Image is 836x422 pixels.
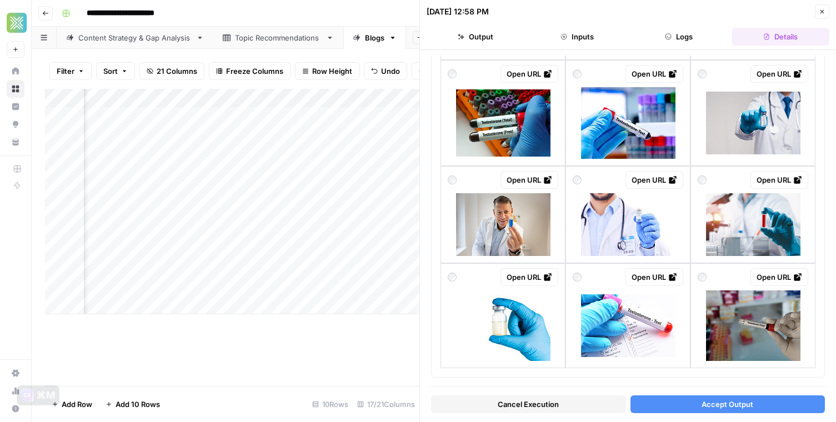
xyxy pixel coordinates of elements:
div: Topic Recommendations [235,32,322,43]
a: Browse [7,80,24,98]
span: Add 10 Rows [116,399,160,410]
div: Open URL [632,68,677,79]
img: blood-sampling-tube.jpg [581,87,675,159]
div: Open URL [757,68,802,79]
a: Content Strategy & Gap Analysis [57,27,213,49]
div: Blogs [365,32,384,43]
div: Open URL [507,174,552,185]
a: Open URL [750,268,808,286]
div: Open URL [757,272,802,283]
img: Xponent21 Logo [7,13,27,33]
button: Sort [96,62,135,80]
button: Inputs [528,28,625,46]
button: Undo [364,62,407,80]
div: Open URL [507,68,552,79]
button: Add 10 Rows [99,395,167,413]
button: Details [732,28,829,46]
div: Open URL [757,174,802,185]
img: blood-sample-for-testosterone-test.jpg [706,290,800,361]
div: ⌘M [36,390,56,401]
a: Open URL [500,268,558,286]
span: Sort [103,66,118,77]
div: Open URL [632,272,677,283]
span: Freeze Columns [226,66,283,77]
img: microbiologist-with-a-tube-of-biological-sample-contaminated-by-coronavirus-with-label.jpg [706,193,800,256]
span: Cancel Execution [498,399,559,410]
div: 17/21 Columns [353,395,419,413]
div: Open URL [632,174,677,185]
img: testosterone-hormone-test.jpg [581,294,675,357]
a: Opportunities [7,115,24,133]
button: Accept Output [630,395,825,413]
a: Topic Recommendations [213,27,343,49]
button: Workspace: Xponent21 [7,9,24,37]
div: 10 Rows [308,395,353,413]
a: Usage [7,382,24,400]
span: Accept Output [702,399,753,410]
span: Add Row [62,399,92,410]
button: Logs [630,28,728,46]
span: Undo [381,66,400,77]
button: Freeze Columns [209,62,291,80]
button: Filter [49,62,92,80]
a: Open URL [625,65,683,83]
div: [DATE] 12:58 PM [427,6,489,17]
span: 21 Columns [157,66,197,77]
span: Filter [57,66,74,77]
img: doctor-in-gloves-holding-clear-vaccine-vial-concept-of-immunization-health-care-and-prevention.jpg [706,92,800,154]
a: Open URL [500,65,558,83]
button: Output [427,28,524,46]
a: Home [7,62,24,80]
a: Blogs [343,27,406,49]
a: Your Data [7,133,24,151]
div: Open URL [507,272,552,283]
a: Open URL [625,171,683,189]
img: male-chemist-scientist-works-at-standing-high-table-examining-blue-liquids-in-small-vials.jpg [456,193,550,256]
a: Open URL [625,268,683,286]
a: Open URL [750,65,808,83]
img: monkeypox-vaccine-medicine-bottle-and-doctor-hands-with-vial-for-healthcare-safety-and.jpg [581,193,675,256]
a: Insights [7,98,24,115]
button: Help + Support [7,400,24,418]
a: Settings [7,364,24,382]
button: Executions Details [432,383,824,400]
button: 21 Columns [139,62,204,80]
img: scientist-hold-test-tubes-with-blood-sample-for-testosterone-test-healthcare-or-medical.jpg [456,89,550,157]
a: Open URL [750,171,808,189]
div: Content Strategy & Gap Analysis [78,32,192,43]
span: Row Height [312,66,352,77]
button: Row Height [295,62,359,80]
button: Add Row [45,395,99,413]
img: liquid-drug-or-vaccine-for-treatment-flu-in-the-hand.jpg [456,290,550,361]
button: Cancel Execution [431,395,626,413]
a: Open URL [500,171,558,189]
